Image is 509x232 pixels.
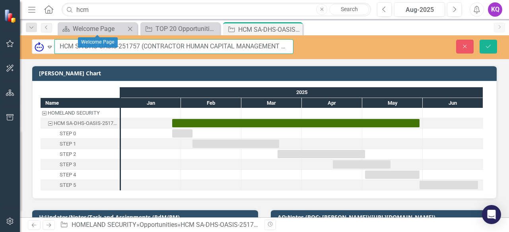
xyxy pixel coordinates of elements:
div: Name [41,98,120,108]
div: » » [60,220,258,230]
a: Search [329,4,369,15]
a: Opportunities [140,221,177,228]
div: STEP 3 [41,159,120,170]
div: Aug-2025 [397,5,442,15]
div: HOMELAND SECURITY [48,108,100,118]
div: STEP 2 [41,149,120,159]
button: Aug-2025 [394,2,445,17]
div: Task: Start date: 2025-05-30 End date: 2025-06-28 [41,180,120,190]
div: Task: Start date: 2025-01-27 End date: 2025-05-30 [172,119,420,127]
div: STEP 5 [41,180,120,190]
div: STEP 0 [60,128,76,139]
img: Submitted [35,42,44,52]
div: Apr [302,98,362,108]
div: Task: Start date: 2025-04-16 End date: 2025-05-15 [333,160,390,169]
div: Task: Start date: 2025-05-30 End date: 2025-06-28 [420,181,478,189]
div: Task: Start date: 2025-03-19 End date: 2025-05-02 [278,150,365,158]
div: TOP 20 Opportunities ([DATE] Process) [155,24,218,34]
div: HCM SA-DHS-OASIS-251757 (CONTRACTOR HUMAN CAPITAL MANAGEMENT SEGMENT ARCHITECTURE SUPPORT SERVICE... [54,118,117,128]
input: Search ClearPoint... [62,3,371,17]
div: Task: Start date: 2025-03-19 End date: 2025-05-02 [41,149,120,159]
div: Jun [423,98,483,108]
div: Welcome Page [73,24,125,34]
div: HOMELAND SECURITY [41,108,120,118]
div: HCM SA-DHS-OASIS-251757 (CONTRACTOR HUMAN CAPITAL MANAGEMENT SEGMENT ARCHITECTURE SUPPORT SERVICE... [238,25,301,35]
button: KQ [488,2,502,17]
h3: H:Updates/Notes/Task and Assignments (PdM/PM) [39,214,254,220]
div: Task: Start date: 2025-02-06 End date: 2025-03-20 [192,140,279,148]
h3: AQ:Notes (POC: [PERSON_NAME])([URL][DOMAIN_NAME]) [278,214,493,220]
div: STEP 5 [60,180,76,190]
div: STEP 3 [60,159,76,170]
a: Welcome Page [60,24,125,34]
input: This field is required [54,39,293,54]
div: STEP 2 [60,149,76,159]
div: STEP 0 [41,128,120,139]
div: 2025 [121,87,483,98]
div: May [362,98,423,108]
div: Task: Start date: 2025-05-02 End date: 2025-05-30 [41,170,120,180]
div: Task: Start date: 2025-01-27 End date: 2025-05-30 [41,118,120,128]
div: HCM SA-DHS-OASIS-251757 (CONTRACTOR HUMAN CAPITAL MANAGEMENT SEGMENT ARCHITECTURE SUPPORT SERVICE... [41,118,120,128]
div: STEP 4 [41,170,120,180]
div: Open Intercom Messenger [482,205,501,224]
div: STEP 1 [60,139,76,149]
div: Task: Start date: 2025-05-02 End date: 2025-05-30 [365,171,420,179]
div: Task: Start date: 2025-04-16 End date: 2025-05-15 [41,159,120,170]
div: Task: Start date: 2025-01-27 End date: 2025-02-06 [41,128,120,139]
img: ClearPoint Strategy [4,9,18,23]
div: Task: Start date: 2025-01-27 End date: 2025-02-06 [172,129,192,138]
div: Mar [241,98,302,108]
a: HOMELAND SECURITY [72,221,136,228]
h3: [PERSON_NAME] Chart [39,70,493,76]
div: Jan [121,98,181,108]
div: Task: Start date: 2025-02-06 End date: 2025-03-20 [41,139,120,149]
div: STEP 1 [41,139,120,149]
div: Welcome Page [78,37,118,48]
a: TOP 20 Opportunities ([DATE] Process) [142,24,218,34]
div: STEP 4 [60,170,76,180]
div: Feb [181,98,241,108]
div: Task: HOMELAND SECURITY Start date: 2025-01-27 End date: 2025-01-28 [41,108,120,118]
